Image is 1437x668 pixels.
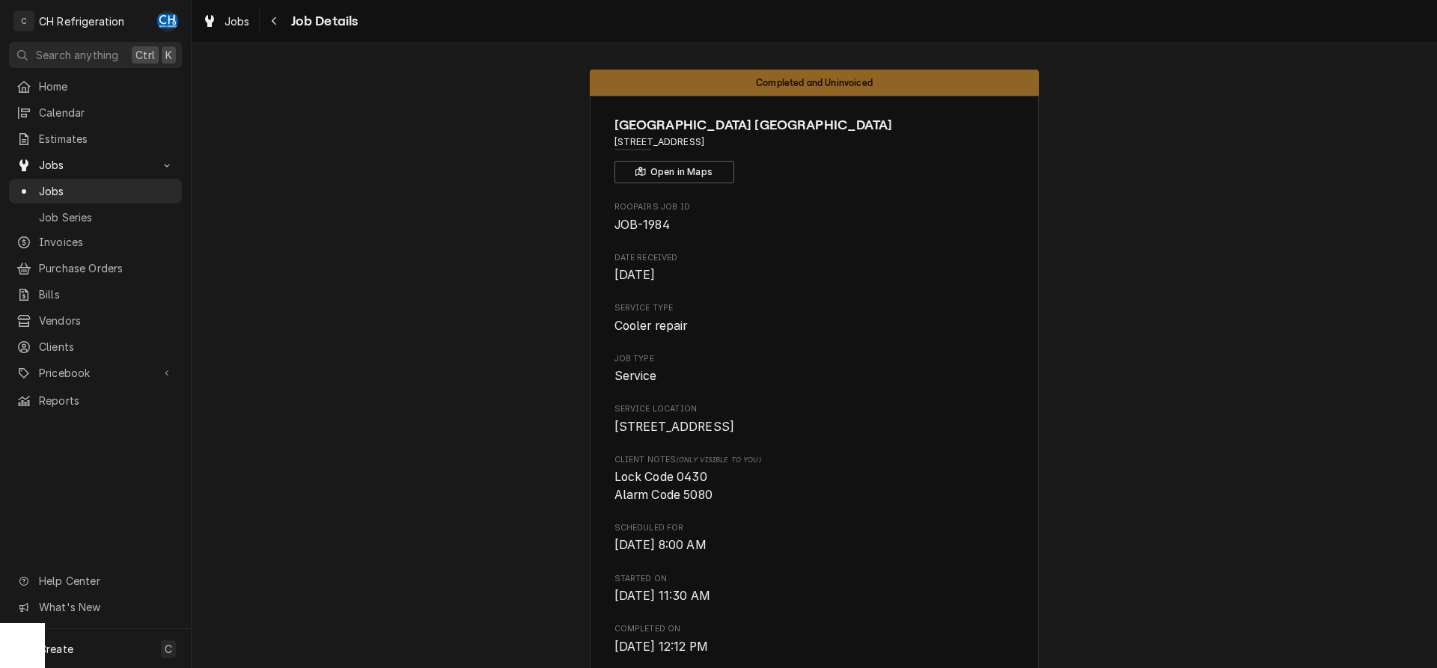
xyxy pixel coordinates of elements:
[614,470,713,502] span: Lock Code 0430 Alarm Code 5080
[614,252,1015,264] span: Date Received
[614,454,1015,504] div: [object Object]
[39,573,173,589] span: Help Center
[614,522,1015,554] div: Scheduled For
[614,589,710,603] span: [DATE] 11:30 AM
[614,216,1015,234] span: Roopairs Job ID
[165,641,172,657] span: C
[157,10,178,31] div: CH
[614,161,734,183] button: Open in Maps
[614,623,1015,655] div: Completed On
[756,78,873,88] span: Completed and Uninvoiced
[9,595,182,619] a: Go to What's New
[614,536,1015,554] span: Scheduled For
[263,9,287,33] button: Navigate back
[614,573,1015,605] div: Started On
[9,230,182,254] a: Invoices
[9,569,182,593] a: Go to Help Center
[39,209,174,225] span: Job Series
[614,302,1015,334] div: Service Type
[614,353,1015,365] span: Job Type
[9,153,182,177] a: Go to Jobs
[614,403,1015,435] div: Service Location
[614,640,708,654] span: [DATE] 12:12 PM
[39,13,125,29] div: CH Refrigeration
[614,201,1015,233] div: Roopairs Job ID
[9,256,182,281] a: Purchase Orders
[614,135,1015,149] span: Address
[39,313,174,328] span: Vendors
[196,9,256,34] a: Jobs
[614,638,1015,656] span: Completed On
[9,334,182,359] a: Clients
[614,418,1015,436] span: Service Location
[9,388,182,413] a: Reports
[590,70,1039,96] div: Status
[614,252,1015,284] div: Date Received
[165,47,172,63] span: K
[39,643,73,655] span: Create
[39,260,174,276] span: Purchase Orders
[614,538,707,552] span: [DATE] 8:00 AM
[36,47,118,63] span: Search anything
[676,456,760,464] span: (Only Visible to You)
[614,420,735,434] span: [STREET_ADDRESS]
[614,369,657,383] span: Service
[614,454,1015,466] span: Client Notes
[135,47,155,63] span: Ctrl
[614,468,1015,503] span: [object Object]
[614,115,1015,135] span: Name
[39,599,173,615] span: What's New
[39,339,174,355] span: Clients
[614,201,1015,213] span: Roopairs Job ID
[39,131,174,147] span: Estimates
[9,126,182,151] a: Estimates
[9,361,182,385] a: Go to Pricebook
[614,587,1015,605] span: Started On
[614,403,1015,415] span: Service Location
[614,522,1015,534] span: Scheduled For
[614,115,1015,183] div: Client Information
[614,367,1015,385] span: Job Type
[614,268,656,282] span: [DATE]
[614,623,1015,635] span: Completed On
[614,317,1015,335] span: Service Type
[39,105,174,120] span: Calendar
[39,234,174,250] span: Invoices
[9,100,182,125] a: Calendar
[614,302,1015,314] span: Service Type
[157,10,178,31] div: Chris Hiraga's Avatar
[39,365,152,381] span: Pricebook
[225,13,250,29] span: Jobs
[39,183,174,199] span: Jobs
[39,286,174,302] span: Bills
[39,393,174,408] span: Reports
[9,42,182,68] button: Search anythingCtrlK
[9,179,182,203] a: Jobs
[614,266,1015,284] span: Date Received
[614,573,1015,585] span: Started On
[9,205,182,230] a: Job Series
[287,11,359,31] span: Job Details
[9,308,182,333] a: Vendors
[9,282,182,307] a: Bills
[39,79,174,94] span: Home
[614,353,1015,385] div: Job Type
[614,319,688,333] span: Cooler repair
[614,218,670,232] span: JOB-1984
[39,157,152,173] span: Jobs
[9,74,182,99] a: Home
[13,10,34,31] div: C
